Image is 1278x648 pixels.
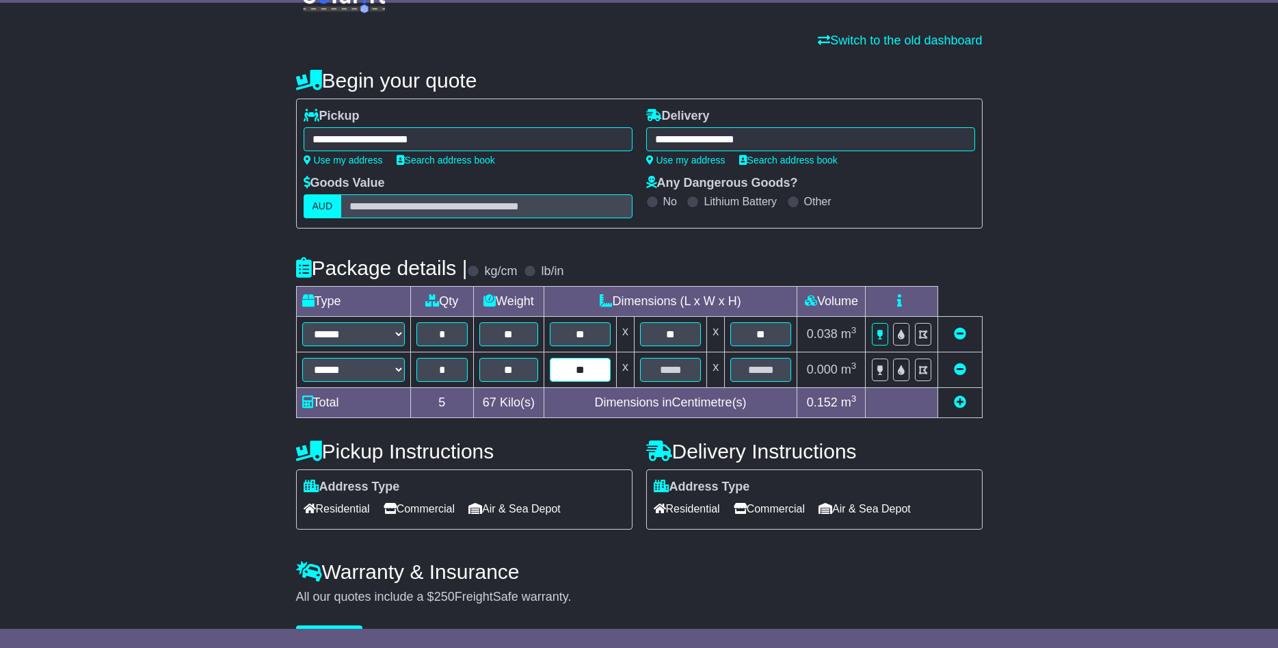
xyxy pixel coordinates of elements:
[304,155,383,166] a: Use my address
[410,388,474,418] td: 5
[304,176,385,191] label: Goods Value
[296,287,410,317] td: Type
[434,590,455,604] span: 250
[851,325,857,335] sup: 3
[304,480,400,495] label: Address Type
[646,109,710,124] label: Delivery
[544,287,797,317] td: Dimensions (L x W x H)
[483,396,496,409] span: 67
[841,327,857,341] span: m
[541,264,563,279] label: lb/in
[544,388,797,418] td: Dimensions in Centimetre(s)
[646,440,983,463] h4: Delivery Instructions
[841,396,857,409] span: m
[707,317,725,352] td: x
[616,317,634,352] td: x
[841,363,857,376] span: m
[484,264,517,279] label: kg/cm
[807,396,838,409] span: 0.152
[296,440,633,463] h4: Pickup Instructions
[304,194,342,218] label: AUD
[739,155,838,166] a: Search address book
[296,69,983,92] h4: Begin your quote
[807,363,838,376] span: 0.000
[304,109,360,124] label: Pickup
[807,327,838,341] span: 0.038
[646,155,725,166] a: Use my address
[707,352,725,388] td: x
[646,176,798,191] label: Any Dangerous Goods?
[818,34,982,47] a: Switch to the old dashboard
[296,388,410,418] td: Total
[797,287,866,317] td: Volume
[304,498,370,519] span: Residential
[296,590,983,605] div: All our quotes include a $ FreightSafe warranty.
[384,498,455,519] span: Commercial
[410,287,474,317] td: Qty
[296,257,468,279] h4: Package details |
[734,498,805,519] span: Commercial
[954,396,966,409] a: Add new item
[468,498,561,519] span: Air & Sea Depot
[654,480,750,495] label: Address Type
[474,388,544,418] td: Kilo(s)
[663,195,677,208] label: No
[296,560,983,583] h4: Warranty & Insurance
[851,393,857,404] sup: 3
[474,287,544,317] td: Weight
[654,498,720,519] span: Residential
[704,195,777,208] label: Lithium Battery
[397,155,495,166] a: Search address book
[804,195,831,208] label: Other
[616,352,634,388] td: x
[818,498,911,519] span: Air & Sea Depot
[954,363,966,376] a: Remove this item
[954,327,966,341] a: Remove this item
[851,361,857,371] sup: 3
